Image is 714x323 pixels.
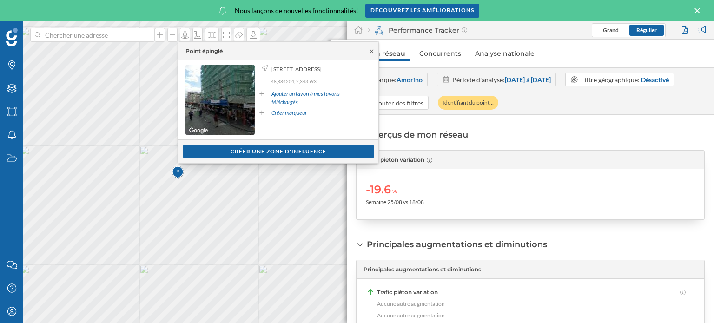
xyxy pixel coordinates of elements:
[641,75,669,85] div: Désactivé
[375,26,384,35] img: monitoring-360.svg
[415,46,466,61] a: Concurrents
[367,238,547,250] div: Principales augmentations et diminutions
[377,311,445,320] span: Aucune autre augmentation
[235,6,358,15] span: Nous lançons de nouvelles fonctionnalités!
[452,75,551,85] div: Période d'analyse:
[636,26,657,33] span: Régulier
[361,46,410,61] a: Mon réseau
[366,182,391,197] span: -19.6
[377,288,438,297] span: Trafic piéton variation
[366,198,424,205] span: Semaine 25/08 vs 18/08
[581,76,640,84] span: Filtre géographique:
[438,96,498,110] div: Identifiant du point…
[397,76,423,84] strong: Amorino
[372,98,423,108] div: Ajouter des filtres
[505,76,551,84] strong: [DATE] à [DATE]
[185,47,223,55] div: Point épinglé
[603,26,619,33] span: Grand
[15,7,60,15] span: Assistance
[377,300,445,308] span: Aucune autre augmentation
[185,65,255,135] img: streetview
[470,46,539,61] a: Analyse nationale
[364,265,481,274] span: Principales augmentations et diminutions
[6,28,18,46] img: Logo Geoblink
[172,164,184,182] img: Marker
[271,109,307,117] a: Créer marqueur
[372,75,423,85] div: Marque:
[271,90,367,106] a: Ajouter un favori à mes favoris téléchargés
[364,156,424,164] span: Trafic piéton variation
[392,187,397,196] span: %
[367,129,468,141] div: Aperçus de mon réseau
[271,78,367,85] p: 48,884204, 2,343593
[271,65,322,73] span: [STREET_ADDRESS]
[368,26,467,35] div: Performance Tracker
